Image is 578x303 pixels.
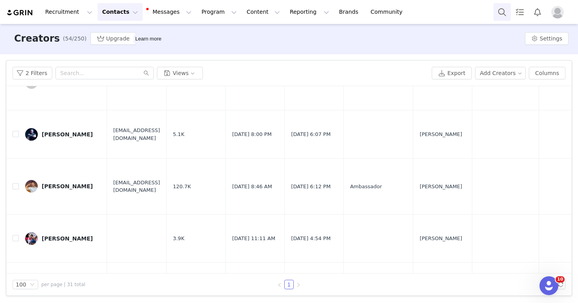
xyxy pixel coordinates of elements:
[294,280,303,289] li: Next Page
[63,35,87,43] span: (54/250)
[529,3,546,21] button: Notifications
[296,283,301,287] i: icon: right
[25,180,101,193] a: [PERSON_NAME]
[144,70,149,76] i: icon: search
[40,3,97,21] button: Recruitment
[420,235,462,242] span: [PERSON_NAME]
[475,67,526,79] button: Add Creators
[232,130,271,138] span: [DATE] 8:00 PM
[275,280,284,289] li: Previous Page
[420,183,462,191] span: [PERSON_NAME]
[42,183,93,189] div: [PERSON_NAME]
[291,183,330,191] span: [DATE] 6:12 PM
[277,283,282,287] i: icon: left
[90,32,136,45] button: Upgrade
[173,130,184,138] span: 5.1K
[98,3,143,21] button: Contacts
[285,3,334,21] button: Reporting
[55,67,154,79] input: Search...
[529,67,565,79] button: Columns
[13,67,52,79] button: 2 Filters
[284,280,294,289] li: 1
[25,128,101,141] a: [PERSON_NAME]
[420,130,462,138] span: [PERSON_NAME]
[113,179,160,194] span: [EMAIL_ADDRESS][DOMAIN_NAME]
[493,3,511,21] button: Search
[143,3,196,21] button: Messages
[157,67,203,79] button: Views
[285,280,293,289] a: 1
[291,130,330,138] span: [DATE] 6:07 PM
[30,282,35,288] i: icon: down
[173,183,191,191] span: 120.7K
[25,232,101,245] a: [PERSON_NAME]
[25,232,38,245] img: 525d3e15-5e9f-481d-93d0-ff3956780278.jpg
[350,183,382,191] span: Ambassador
[6,9,34,17] img: grin logo
[41,281,85,288] span: per page | 31 total
[197,3,241,21] button: Program
[173,235,184,242] span: 3.9K
[547,6,572,18] button: Profile
[16,280,26,289] div: 100
[134,35,163,43] div: Tooltip anchor
[42,235,93,242] div: [PERSON_NAME]
[42,131,93,138] div: [PERSON_NAME]
[25,128,38,141] img: 6fecdb8f-2c94-483c-98e9-a6480cbe1239.jpg
[539,276,558,295] iframe: Intercom live chat
[242,3,285,21] button: Content
[232,235,275,242] span: [DATE] 11:11 AM
[432,67,472,79] button: Export
[25,180,38,193] img: 2c8c54d6-0fe5-4fbf-8265-4c1692073746.jpg
[232,183,272,191] span: [DATE] 8:46 AM
[14,31,60,46] h3: Creators
[291,235,330,242] span: [DATE] 4:54 PM
[551,6,564,18] img: placeholder-profile.jpg
[366,3,411,21] a: Community
[334,3,365,21] a: Brands
[556,276,565,283] span: 10
[511,3,528,21] a: Tasks
[113,127,160,142] span: [EMAIL_ADDRESS][DOMAIN_NAME]
[525,32,569,45] button: Settings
